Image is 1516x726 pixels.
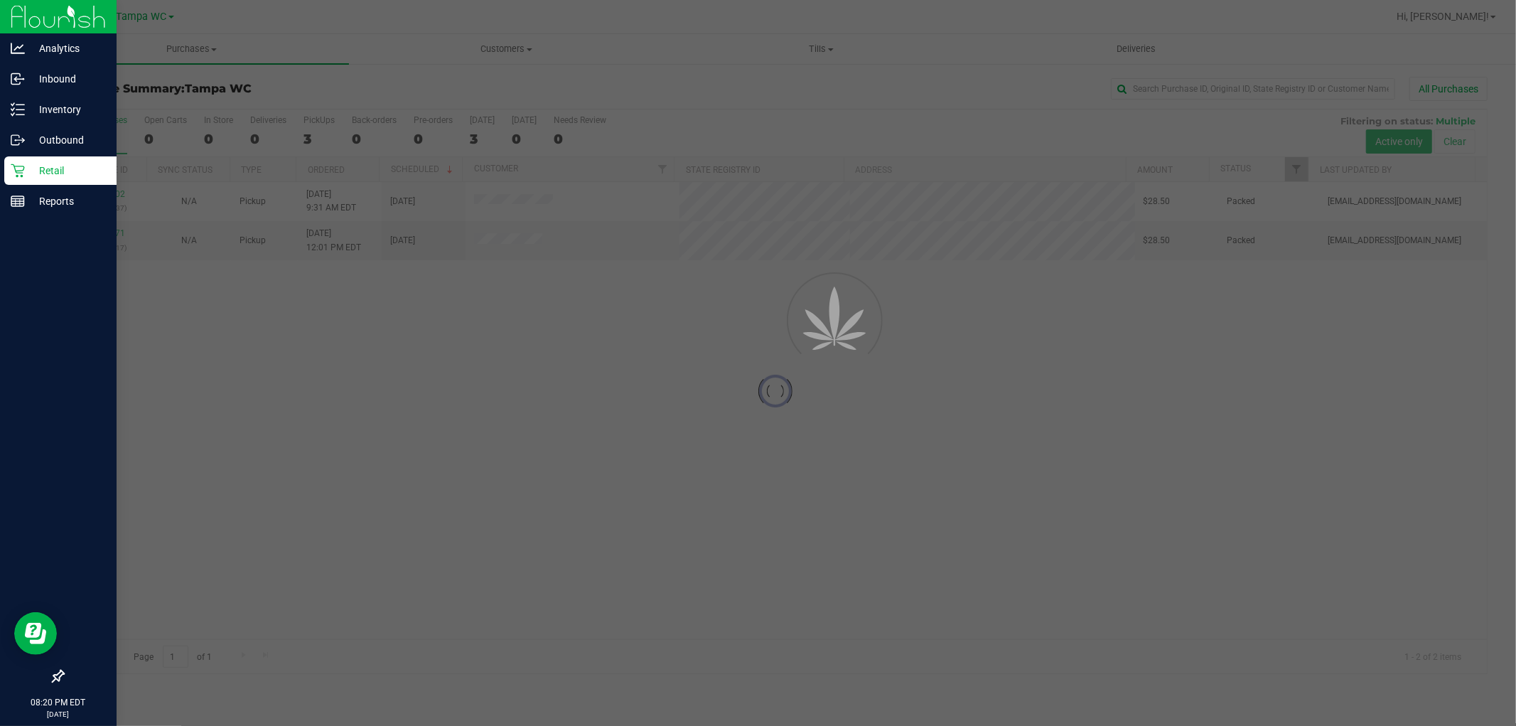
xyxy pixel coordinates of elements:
p: Inventory [25,101,110,118]
p: Analytics [25,40,110,57]
p: [DATE] [6,709,110,720]
p: 08:20 PM EDT [6,696,110,709]
inline-svg: Inbound [11,72,25,86]
inline-svg: Analytics [11,41,25,55]
p: Outbound [25,132,110,149]
inline-svg: Reports [11,194,25,208]
inline-svg: Retail [11,164,25,178]
p: Inbound [25,70,110,87]
p: Retail [25,162,110,179]
inline-svg: Outbound [11,133,25,147]
iframe: Resource center [14,612,57,655]
p: Reports [25,193,110,210]
inline-svg: Inventory [11,102,25,117]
